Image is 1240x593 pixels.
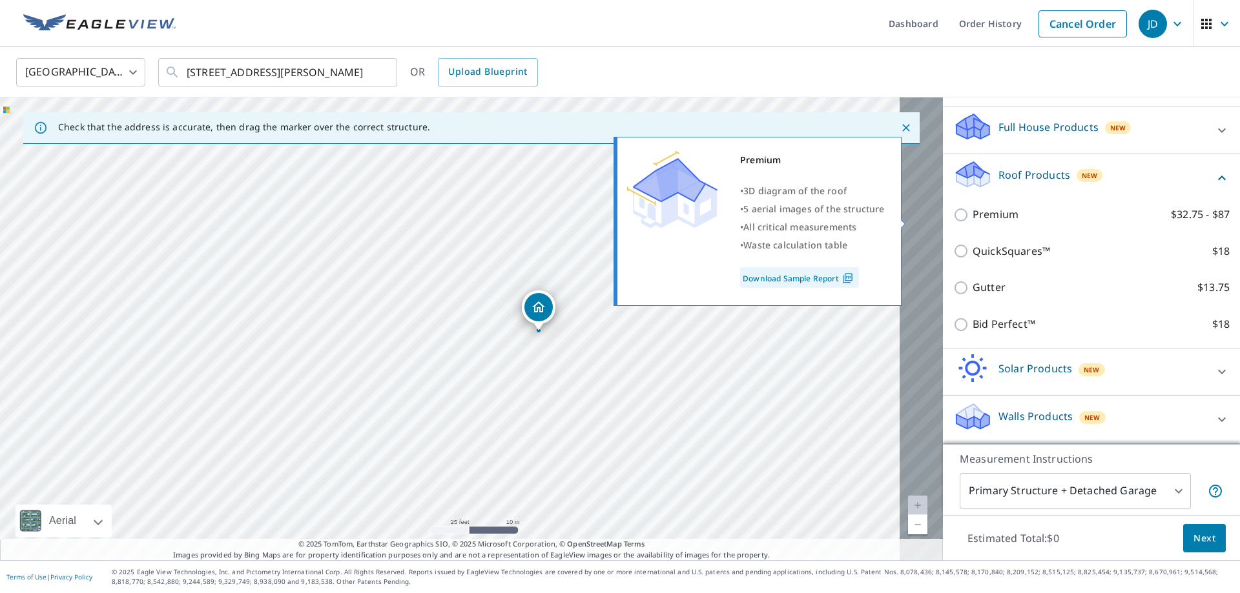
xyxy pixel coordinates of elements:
div: Aerial [45,505,80,537]
div: OR [410,58,538,86]
div: Premium [740,151,885,169]
div: [GEOGRAPHIC_DATA] [16,54,145,90]
span: Your report will include the primary structure and a detached garage if one exists. [1208,483,1223,499]
div: • [740,236,885,254]
a: Cancel Order [1038,10,1127,37]
div: Dropped pin, building 1, Residential property, 1204 Sabal Palm Dr Edgewater, FL 32132 [522,290,555,330]
div: Aerial [15,505,112,537]
p: QuickSquares™ [973,243,1050,259]
div: Roof ProductsNew [953,159,1230,196]
p: | [6,573,92,581]
p: Bid Perfect™ [973,316,1035,332]
p: Premium [973,206,1018,223]
div: Solar ProductsNew [953,354,1230,390]
a: OpenStreetMap [567,539,621,548]
span: New [1084,365,1100,375]
button: Next [1183,524,1226,553]
p: $18 [1212,316,1230,332]
span: 5 aerial images of the structure [743,203,884,215]
p: Check that the address is accurate, then drag the marker over the correct structure. [58,121,430,133]
a: Current Level 20, Zoom Out [908,515,927,534]
p: $32.75 - $87 [1171,206,1230,223]
a: Privacy Policy [50,572,92,581]
p: $18 [1212,243,1230,259]
span: New [1082,170,1098,181]
a: Terms of Use [6,572,46,581]
img: EV Logo [23,14,176,34]
div: • [740,182,885,200]
p: Measurement Instructions [960,451,1223,467]
img: Premium [627,151,718,228]
span: New [1110,123,1126,133]
span: © 2025 TomTom, Earthstar Geographics SIO, © 2025 Microsoft Corporation, © [298,539,645,550]
a: Download Sample Report [740,267,859,288]
p: © 2025 Eagle View Technologies, Inc. and Pictometry International Corp. All Rights Reserved. Repo... [112,567,1234,587]
div: Full House ProductsNew [953,112,1230,148]
div: • [740,218,885,236]
span: Next [1193,530,1215,547]
a: Upload Blueprint [438,58,537,86]
span: Waste calculation table [743,239,847,251]
a: Terms [624,539,645,548]
p: Walls Products [998,408,1073,424]
p: Solar Products [998,361,1072,376]
button: Close [898,119,914,136]
span: All critical measurements [743,221,856,233]
div: JD [1139,10,1167,38]
div: Walls ProductsNew [953,401,1230,438]
span: Upload Blueprint [448,64,527,80]
p: Gutter [973,279,1006,296]
div: Primary Structure + Detached Garage [960,473,1191,509]
span: New [1084,412,1100,423]
span: 3D diagram of the roof [743,185,847,197]
p: Full House Products [998,119,1099,135]
p: Roof Products [998,167,1070,183]
div: • [740,200,885,218]
p: $13.75 [1197,279,1230,296]
img: Pdf Icon [839,272,856,284]
p: Estimated Total: $0 [957,524,1069,552]
input: Search by address or latitude-longitude [187,54,371,90]
a: Current Level 20, Zoom In Disabled [908,496,927,515]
